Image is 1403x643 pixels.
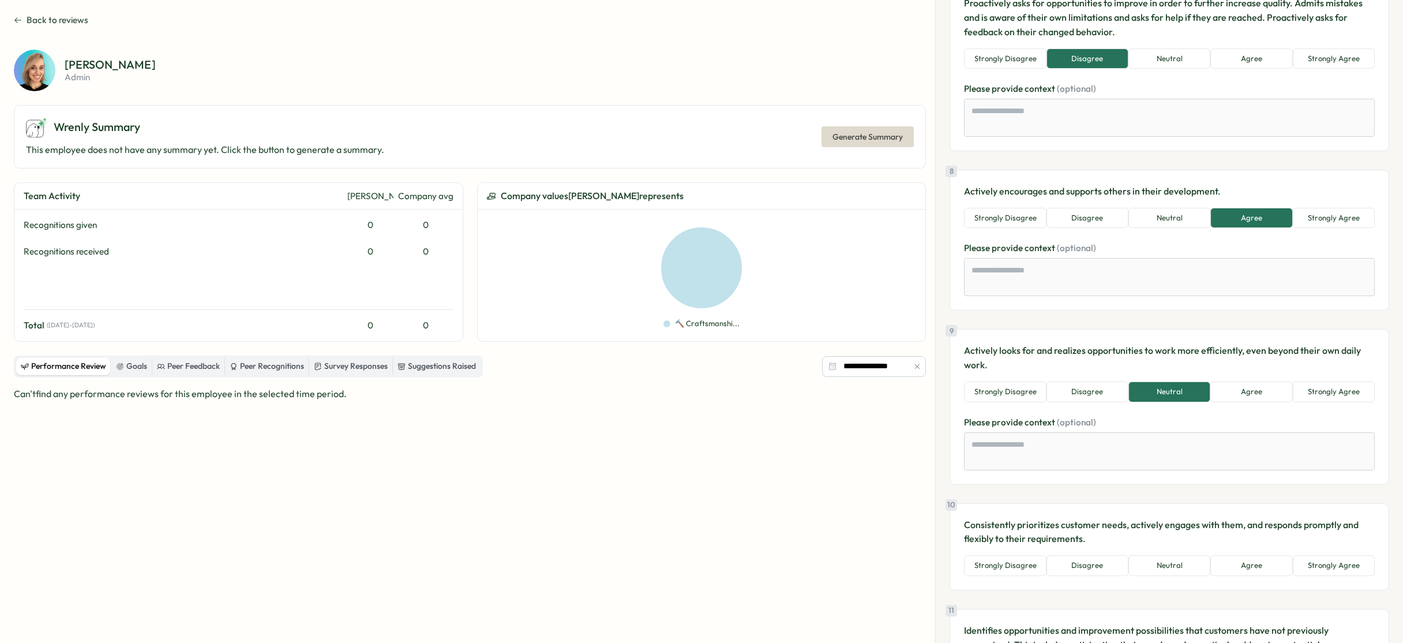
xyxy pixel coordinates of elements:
[964,518,1375,547] p: Consistently prioritizes customer needs, actively engages with them, and responds promptly and fl...
[501,189,684,203] span: Company values [PERSON_NAME] represents
[21,360,106,373] div: Performance Review
[964,48,1046,69] button: Strongly Disagree
[1210,48,1292,69] button: Agree
[992,417,1025,428] span: provide
[675,319,740,329] p: 🔨 Craftsmanshi...
[397,360,476,373] div: Suggestions Raised
[964,417,992,428] span: Please
[1293,48,1375,69] button: Strongly Agree
[1057,417,1096,428] span: (optional)
[1128,555,1210,576] button: Neutral
[54,118,140,136] span: Wrenly Summary
[14,14,88,27] button: Back to reviews
[14,50,55,91] img: Sarah Sohnle
[24,245,343,258] div: Recognitions received
[14,388,347,399] span: Can't find any performance reviews for this employee in the selected time period.
[398,245,453,258] div: 0
[398,319,453,332] div: 0
[24,319,44,332] span: Total
[398,219,453,231] div: 0
[964,343,1375,372] p: Actively looks for and realizes opportunities to work more efficiently, even beyond their own dai...
[347,219,393,231] div: 0
[964,208,1046,229] button: Strongly Disagree
[230,360,304,373] div: Peer Recognitions
[347,190,393,203] div: [PERSON_NAME]
[992,242,1025,253] span: provide
[65,59,156,70] p: [PERSON_NAME]
[992,83,1025,94] span: provide
[1025,417,1057,428] span: context
[24,219,343,231] div: Recognitions given
[27,14,88,27] span: Back to reviews
[314,360,388,373] div: Survey Responses
[964,83,992,94] span: Please
[24,189,343,203] div: Team Activity
[347,245,393,258] div: 0
[964,382,1046,402] button: Strongly Disagree
[964,555,1046,576] button: Strongly Disagree
[1210,555,1292,576] button: Agree
[157,360,220,373] div: Peer Feedback
[1046,208,1128,229] button: Disagree
[65,73,156,81] p: admin
[347,319,393,332] div: 0
[964,184,1375,199] p: Actively encourages and supports others in their development.
[116,360,147,373] div: Goals
[1210,208,1292,229] button: Agree
[1025,83,1057,94] span: context
[1128,208,1210,229] button: Neutral
[946,499,957,511] div: 10
[1057,242,1096,253] span: (optional)
[26,143,384,157] p: This employee does not have any summary yet. Click the button to generate a summary.
[946,605,957,616] div: 11
[821,126,914,147] button: Generate Summary
[1128,382,1210,402] button: Neutral
[47,321,95,329] span: ( [DATE] - [DATE] )
[1025,242,1057,253] span: context
[1293,208,1375,229] button: Strongly Agree
[1046,48,1128,69] button: Disagree
[1210,382,1292,402] button: Agree
[832,127,903,147] span: Generate Summary
[398,190,453,203] div: Company avg
[1046,555,1128,576] button: Disagree
[1293,555,1375,576] button: Strongly Agree
[946,166,957,177] div: 8
[946,325,957,337] div: 9
[964,242,992,253] span: Please
[1293,382,1375,402] button: Strongly Agree
[1057,83,1096,94] span: (optional)
[1046,382,1128,402] button: Disagree
[1128,48,1210,69] button: Neutral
